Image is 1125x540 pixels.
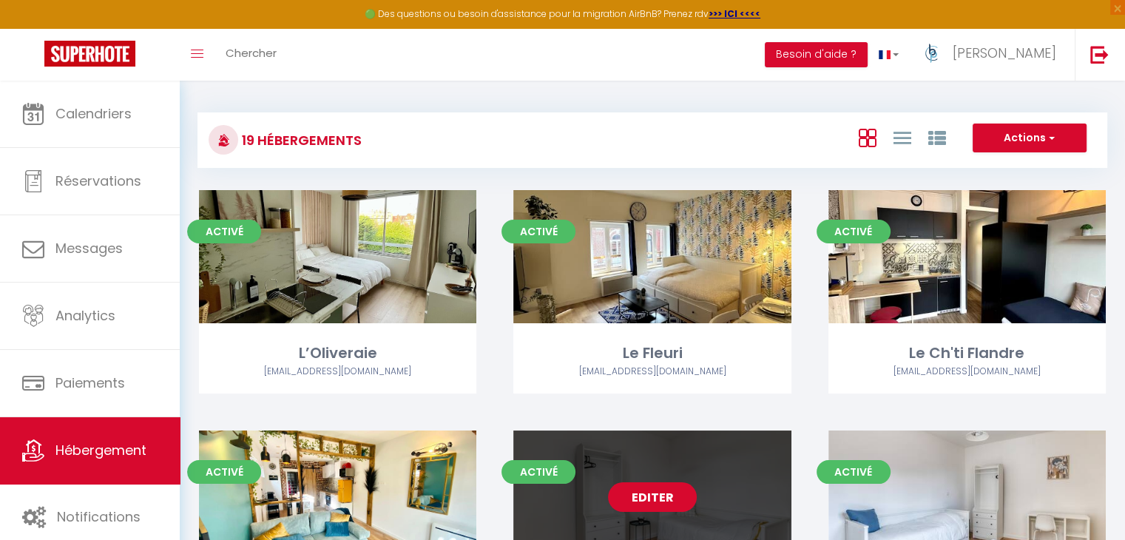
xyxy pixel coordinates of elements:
[501,460,575,484] span: Activé
[953,44,1056,62] span: [PERSON_NAME]
[709,7,760,20] a: >>> ICI <<<<
[55,104,132,123] span: Calendriers
[828,342,1106,365] div: Le Ch'ti Flandre
[187,460,261,484] span: Activé
[921,42,943,64] img: ...
[55,306,115,325] span: Analytics
[44,41,135,67] img: Super Booking
[501,220,575,243] span: Activé
[608,482,697,512] a: Editer
[55,374,125,392] span: Paiements
[910,29,1075,81] a: ... [PERSON_NAME]
[226,45,277,61] span: Chercher
[893,125,911,149] a: Vue en Liste
[214,29,288,81] a: Chercher
[55,441,146,459] span: Hébergement
[55,239,123,257] span: Messages
[187,220,261,243] span: Activé
[817,220,891,243] span: Activé
[1090,45,1109,64] img: logout
[858,125,876,149] a: Vue en Box
[973,124,1087,153] button: Actions
[199,342,476,365] div: L’Oliveraie
[55,172,141,190] span: Réservations
[928,125,945,149] a: Vue par Groupe
[238,124,362,157] h3: 19 Hébergements
[199,365,476,379] div: Airbnb
[513,365,791,379] div: Airbnb
[513,342,791,365] div: Le Fleuri
[817,460,891,484] span: Activé
[57,507,141,526] span: Notifications
[828,365,1106,379] div: Airbnb
[765,42,868,67] button: Besoin d'aide ?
